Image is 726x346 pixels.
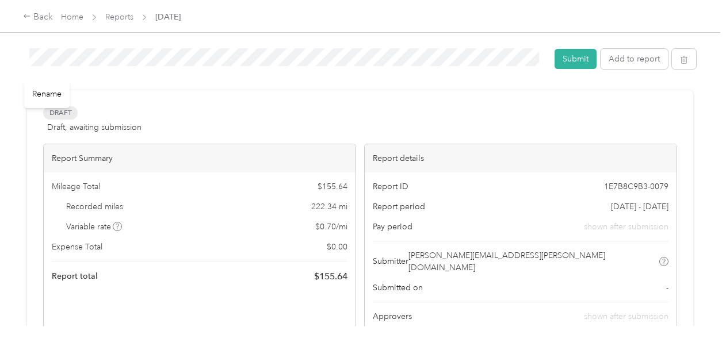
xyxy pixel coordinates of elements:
span: Report ID [373,180,408,193]
span: $ 0.00 [327,241,347,253]
span: Approvers [373,310,412,322]
span: Recorded miles [66,201,123,213]
button: Submit [555,49,597,69]
span: 1E7B8C9B3-0079 [604,180,668,193]
span: Report period [373,201,425,213]
span: [DATE] [155,11,181,23]
div: Report Summary [44,144,356,172]
span: Variable rate [66,221,123,233]
span: [DATE] - [DATE] [611,201,668,213]
span: Report total [52,270,98,282]
span: Submitted on [373,282,423,294]
span: Mileage Total [52,180,100,193]
span: $ 155.64 [318,180,347,193]
span: shown after submission [584,312,668,321]
span: Submitter [373,255,408,267]
span: Draft [43,106,78,120]
span: [PERSON_NAME][EMAIL_ADDRESS][PERSON_NAME][DOMAIN_NAME] [408,249,658,274]
span: $ 155.64 [314,270,347,283]
a: Reports [105,12,133,22]
a: Home [61,12,83,22]
span: Pay period [373,221,412,233]
div: Rename [24,80,70,108]
span: 222.34 mi [311,201,347,213]
div: Back [23,10,53,24]
span: Draft, awaiting submission [47,121,142,133]
span: Expense Total [52,241,102,253]
iframe: Everlance-gr Chat Button Frame [662,282,726,346]
span: shown after submission [584,221,668,233]
div: Report details [365,144,677,172]
button: Add to report [601,49,668,69]
span: $ 0.70 / mi [315,221,347,233]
